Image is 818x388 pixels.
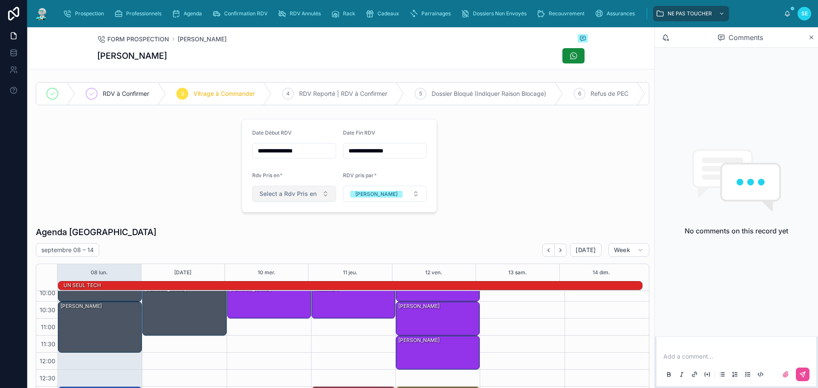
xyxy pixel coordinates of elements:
span: Recouvrement [549,10,585,17]
span: Parrainages [421,10,451,17]
a: Agenda [169,6,208,21]
div: [PERSON_NAME] [397,336,441,344]
span: Agenda [184,10,202,17]
span: 11:00 [39,323,58,331]
span: 3 [181,90,184,97]
div: [PERSON_NAME] [60,302,103,310]
span: Assurances [607,10,635,17]
span: Select a Rdv Pris en [259,190,317,198]
span: RDV pris par [343,172,374,178]
div: scrollable content [56,4,784,23]
img: App logo [34,7,49,20]
span: Refus de PEC [590,89,628,98]
span: Comments [729,32,763,43]
span: Dossier Bloqué (Indiquer Raison Blocage) [432,89,546,98]
span: 5 [419,90,422,97]
span: 10:30 [37,306,58,313]
span: Prospection [75,10,104,17]
div: [PERSON_NAME] [58,302,141,352]
a: RDV Annulés [275,6,327,21]
span: Dossiers Non Envoyés [473,10,527,17]
span: Rdv Pris en [252,172,279,178]
span: 6 [578,90,581,97]
span: 4 [286,90,290,97]
h2: No comments on this record yet [685,226,788,236]
div: UN SEUL TECH [63,282,102,289]
span: Rack [343,10,355,17]
span: 10:00 [37,289,58,296]
span: RDV Annulés [290,10,321,17]
button: Select Button [252,186,336,202]
span: RDV Reporté | RDV à Confirmer [299,89,387,98]
div: [PERSON_NAME] [397,302,441,310]
a: Assurances [592,6,641,21]
button: 13 sam. [508,264,527,281]
div: [PERSON_NAME] [228,285,311,318]
a: Dossiers Non Envoyés [458,6,533,21]
a: Recouvrement [534,6,590,21]
a: FORM PROSPECTION [97,35,169,43]
span: NE PAS TOUCHER [668,10,712,17]
a: NE PAS TOUCHER [653,6,729,21]
span: 12:30 [37,374,58,382]
a: Cadeaux [363,6,405,21]
a: Professionnels [112,6,167,21]
span: Confirmation RDV [224,10,268,17]
a: [PERSON_NAME] [178,35,227,43]
a: Confirmation RDV [210,6,274,21]
h1: [PERSON_NAME] [97,50,167,62]
span: Cadeaux [377,10,399,17]
span: Vitrage à Commander [193,89,255,98]
button: 12 ven. [425,264,442,281]
span: RDV à Confirmer [103,89,149,98]
a: Rack [328,6,361,21]
h2: septembre 08 – 14 [41,246,94,254]
div: [PERSON_NAME] [396,336,479,369]
span: SE [801,10,808,17]
button: 14 dim. [593,264,610,281]
button: Week [608,243,649,257]
div: UN SEUL TECH [63,281,102,290]
button: 08 lun. [91,264,108,281]
button: Back [542,244,555,257]
div: [PERSON_NAME] [396,302,479,335]
div: Alexendre [312,285,395,318]
span: Date Fin RDV [343,129,375,136]
a: Prospection [60,6,110,21]
span: FORM PROSPECTION [107,35,169,43]
button: Next [555,244,567,257]
span: Week [614,246,630,254]
span: [DATE] [576,246,596,254]
span: Professionnels [126,10,161,17]
button: [DATE] [570,243,601,257]
button: 10 mer. [258,264,276,281]
span: 11:30 [39,340,58,348]
h1: Agenda [GEOGRAPHIC_DATA] [36,226,156,238]
span: Date Début RDV [252,129,292,136]
button: 11 jeu. [343,264,357,281]
button: [DATE] [174,264,191,281]
a: Parrainages [407,6,457,21]
div: [PERSON_NAME] [143,285,226,335]
div: [PERSON_NAME] [355,191,397,198]
button: Select Button [343,186,427,202]
span: 12:00 [37,357,58,365]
